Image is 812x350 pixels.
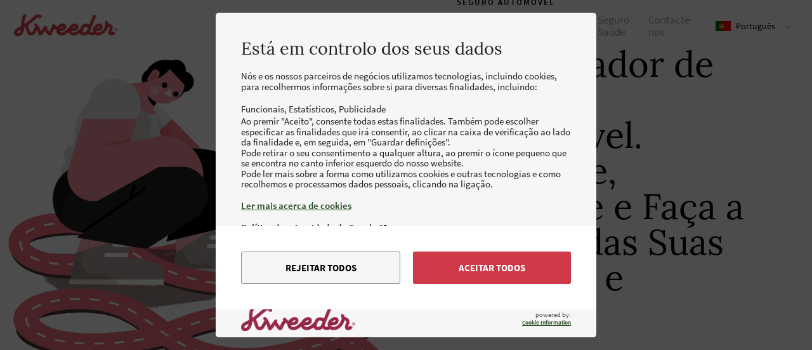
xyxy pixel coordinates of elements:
[241,306,355,331] img: logo
[241,222,571,234] a: Política de privacidade do Google
[241,71,571,245] div: Nós e os nossos parceiros de negócios utilizamos tecnologias, incluindo cookies, para recolhermos...
[289,103,339,115] li: Estatísticos
[522,319,571,326] a: Cookie Information
[241,38,571,58] h2: Está em controlo dos seus dados
[241,252,400,284] button: Rejeitar todos
[413,252,571,284] button: Aceitar todos
[241,103,289,115] li: Funcionais
[522,311,571,326] span: powered by:
[216,226,596,309] div: menu
[339,103,386,115] li: Publicidade
[241,199,571,212] a: Ler mais acerca de cookies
